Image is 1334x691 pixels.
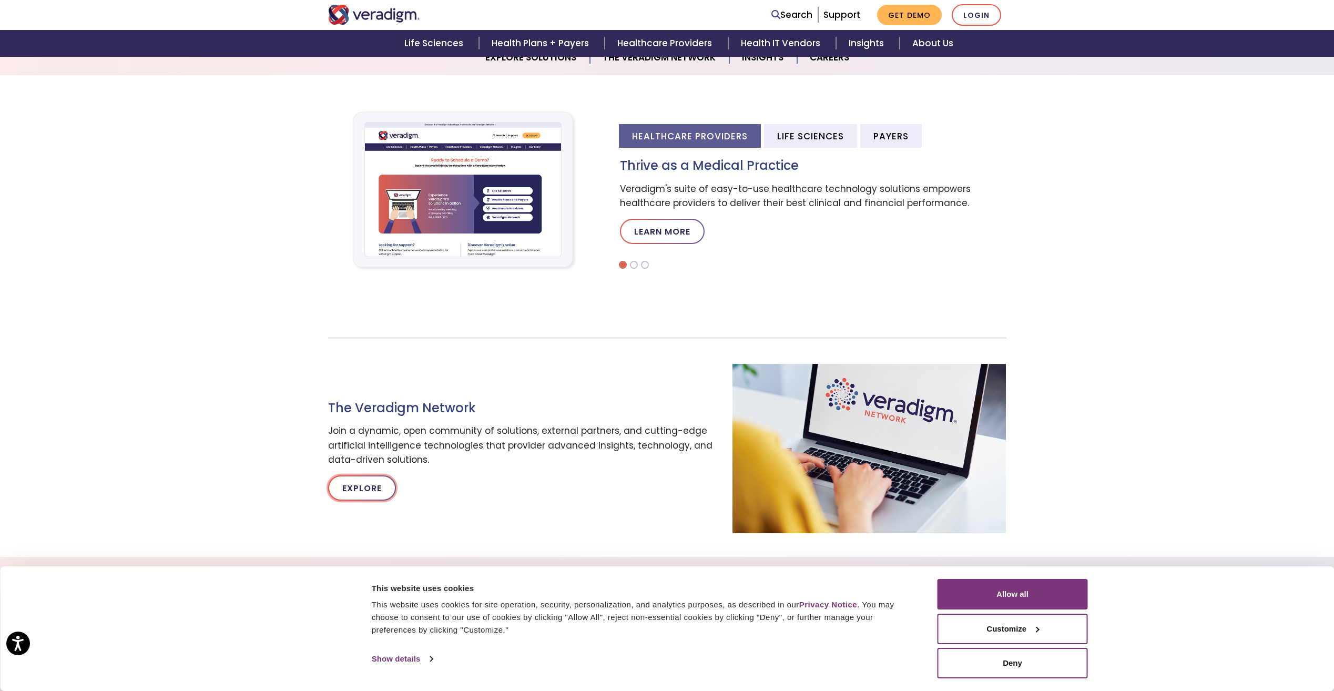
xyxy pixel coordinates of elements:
[479,30,605,57] a: Health Plans + Payers
[328,424,717,467] p: Join a dynamic, open community of solutions, external partners, and cutting-edge artificial intel...
[938,579,1088,609] button: Allow all
[372,651,433,667] a: Show details
[771,8,812,22] a: Search
[473,44,590,71] a: Explore Solutions
[372,598,914,636] div: This website uses cookies for site operation, security, personalization, and analytics purposes, ...
[823,8,860,21] a: Support
[877,5,942,25] a: Get Demo
[900,30,966,57] a: About Us
[605,30,728,57] a: Healthcare Providers
[372,582,914,595] div: This website uses cookies
[392,30,479,57] a: Life Sciences
[938,614,1088,644] button: Customize
[797,44,862,71] a: Careers
[619,124,761,148] li: Healthcare Providers
[620,158,1006,174] h3: Thrive as a Medical Practice
[1132,615,1321,678] iframe: Drift Chat Widget
[952,4,1001,26] a: Login
[590,44,729,71] a: The Veradigm Network
[620,182,1006,210] p: Veradigm's suite of easy-to-use healthcare technology solutions empowers healthcare providers to ...
[728,30,836,57] a: Health IT Vendors
[764,124,857,148] li: Life Sciences
[328,5,420,25] img: Veradigm logo
[620,219,705,244] a: Learn More
[860,124,922,148] li: Payers
[799,600,857,609] a: Privacy Notice
[729,44,797,71] a: Insights
[328,475,396,501] a: Explore
[938,648,1088,678] button: Deny
[836,30,900,57] a: Insights
[328,401,717,416] h3: The Veradigm Network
